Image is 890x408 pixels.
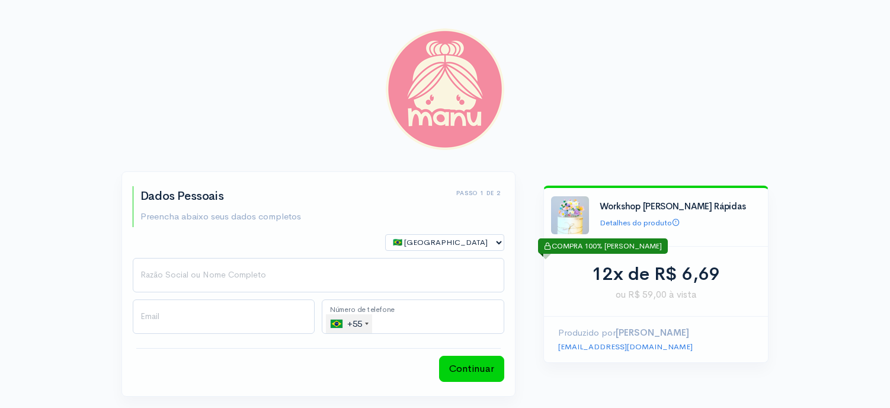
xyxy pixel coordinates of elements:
[558,261,754,288] div: 12x de R$ 6,69
[133,258,504,292] input: Nome Completo
[133,299,315,334] input: Email
[600,202,757,212] h4: Workshop [PERSON_NAME] Rápidas
[331,314,372,333] div: +55
[439,356,504,382] button: Continuar
[558,326,754,340] p: Produzido por
[538,238,668,254] div: COMPRA 100% [PERSON_NAME]
[140,190,301,203] h2: Dados Pessoais
[616,327,689,338] strong: [PERSON_NAME]
[558,342,693,352] a: [EMAIL_ADDRESS][DOMAIN_NAME]
[456,190,501,196] h6: Passo 1 de 2
[326,314,372,333] div: Brazil (Brasil): +55
[600,218,680,228] a: Detalhes do produto
[558,288,754,302] span: ou R$ 59,00 à vista
[140,210,301,224] p: Preencha abaixo seus dados completos
[386,28,504,150] img: Manu Severo Cursos
[551,196,589,234] img: Bolo%20Flores%20Cortado%20PEQ.jpg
